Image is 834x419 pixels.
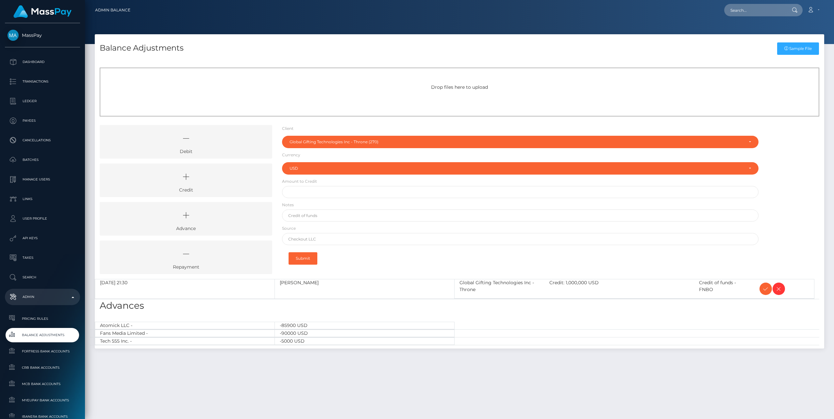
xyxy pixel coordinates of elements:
p: Cancellations [8,135,77,145]
img: MassPay [8,30,19,41]
p: User Profile [8,214,77,224]
div: Credit of funds - FNBO [694,279,754,298]
p: Manage Users [8,175,77,184]
a: Batches [5,152,80,168]
a: Advance [100,202,272,236]
span: MyEUPay Bank Accounts [8,396,77,404]
div: -5000 USD [275,337,455,345]
a: Links [5,191,80,207]
a: Transactions [5,73,80,90]
p: API Keys [8,233,77,243]
div: USD [290,166,743,171]
p: Batches [8,155,77,165]
div: Tech 555 Inc. - [95,337,275,345]
div: Fans Media Limited - [95,330,275,337]
a: Cancellations [5,132,80,148]
h3: Advances [100,299,819,312]
p: Search [8,272,77,282]
a: API Keys [5,230,80,246]
label: Currency [282,152,300,158]
a: MCB Bank Accounts [5,377,80,391]
button: Submit [289,252,317,265]
input: Credit of funds [282,209,759,222]
div: -85900 USD [275,322,455,329]
a: MyEUPay Bank Accounts [5,393,80,407]
a: Search [5,269,80,286]
a: Admin Balance [95,3,130,17]
p: Ledger [8,96,77,106]
span: CRB Bank Accounts [8,364,77,371]
a: Manage Users [5,171,80,188]
div: Global Gifting Technologies Inc - Throne [455,279,544,298]
a: Repayment [100,241,272,274]
a: User Profile [5,210,80,227]
a: Balance Adjustments [5,328,80,342]
label: Amount to Credit [282,178,317,184]
div: [PERSON_NAME] [275,279,455,299]
div: -90000 USD [275,330,455,337]
p: Dashboard [8,57,77,67]
a: Admin [5,289,80,305]
span: Pricing Rules [8,315,77,322]
input: Checkout LLC [282,233,759,245]
label: Source [282,225,296,231]
span: Fortress Bank Accounts [8,348,77,355]
a: Ledger [5,93,80,109]
button: Global Gifting Technologies Inc - Throne (270) [282,136,759,148]
span: MassPay [5,32,80,38]
a: Taxes [5,250,80,266]
h4: Balance Adjustments [100,42,184,54]
div: Credit: 1,000,000 USD [544,279,694,298]
a: Payees [5,113,80,129]
button: USD [282,162,759,175]
p: Payees [8,116,77,126]
a: Fortress Bank Accounts [5,344,80,358]
div: [DATE] 21:30 [95,279,275,299]
a: Sample File [777,42,819,55]
label: Notes [282,202,294,208]
p: Admin [8,292,77,302]
label: Client [282,126,293,132]
a: Dashboard [5,54,80,70]
p: Transactions [8,77,77,86]
div: Atomick LLC - [95,322,275,329]
a: Pricing Rules [5,312,80,326]
a: CRB Bank Accounts [5,361,80,375]
span: Balance Adjustments [8,331,77,339]
span: MCB Bank Accounts [8,380,77,388]
span: Drop files here to upload [431,84,488,90]
p: Taxes [8,253,77,263]
img: MassPay Logo [13,5,72,18]
a: Credit [100,163,272,197]
p: Links [8,194,77,204]
div: Global Gifting Technologies Inc - Throne (270) [290,139,743,145]
a: Debit [100,125,272,159]
input: Search... [724,4,786,16]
